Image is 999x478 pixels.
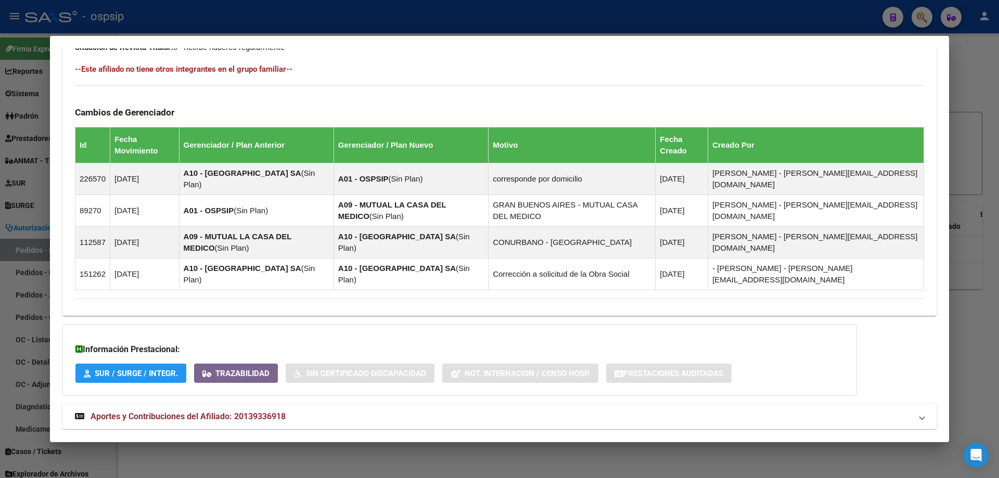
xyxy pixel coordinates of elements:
td: [DATE] [656,163,708,195]
span: SUR / SURGE / INTEGR. [95,369,178,378]
td: [PERSON_NAME] - [PERSON_NAME][EMAIL_ADDRESS][DOMAIN_NAME] [708,227,924,259]
strong: A10 - [GEOGRAPHIC_DATA] SA [338,232,456,241]
td: ( ) [179,227,334,259]
td: 151262 [75,259,110,290]
strong: A01 - OSPSIP [184,206,234,215]
td: - [PERSON_NAME] - [PERSON_NAME][EMAIL_ADDRESS][DOMAIN_NAME] [708,259,924,290]
td: [DATE] [110,163,180,195]
h3: Información Prestacional: [75,343,844,356]
td: corresponde por domicilio [489,163,656,195]
span: Not. Internacion / Censo Hosp. [465,369,590,378]
td: Corrección a solicitud de la Obra Social [489,259,656,290]
span: Sin Plan [236,206,265,215]
th: Gerenciador / Plan Anterior [179,127,334,163]
td: CONURBANO - [GEOGRAPHIC_DATA] [489,227,656,259]
td: ( ) [179,163,334,195]
strong: A09 - MUTUAL LA CASA DEL MEDICO [184,232,292,252]
th: Id [75,127,110,163]
td: [DATE] [110,227,180,259]
span: Prestaciones Auditadas [623,369,723,378]
th: Fecha Movimiento [110,127,180,163]
th: Fecha Creado [656,127,708,163]
strong: A10 - [GEOGRAPHIC_DATA] SA [184,264,301,273]
span: Sin Plan [372,212,401,221]
strong: A10 - [GEOGRAPHIC_DATA] SA [184,169,301,177]
button: SUR / SURGE / INTEGR. [75,364,186,383]
button: Trazabilidad [194,364,278,383]
td: ( ) [334,163,488,195]
td: ( ) [179,259,334,290]
td: [PERSON_NAME] - [PERSON_NAME][EMAIL_ADDRESS][DOMAIN_NAME] [708,163,924,195]
span: Trazabilidad [215,369,270,378]
td: [DATE] [110,195,180,227]
td: ( ) [179,195,334,227]
h4: --Este afiliado no tiene otros integrantes en el grupo familiar-- [75,63,924,75]
th: Creado Por [708,127,924,163]
th: Motivo [489,127,656,163]
button: Prestaciones Auditadas [606,364,732,383]
h3: Cambios de Gerenciador [75,107,924,118]
mat-expansion-panel-header: Aportes y Contribuciones del Afiliado: 20139336918 [62,404,937,429]
span: Sin Certificado Discapacidad [306,369,426,378]
strong: A01 - OSPSIP [338,174,389,183]
div: Open Intercom Messenger [964,443,989,468]
button: Sin Certificado Discapacidad [286,364,434,383]
td: [DATE] [656,259,708,290]
td: ( ) [334,227,488,259]
td: [PERSON_NAME] - [PERSON_NAME][EMAIL_ADDRESS][DOMAIN_NAME] [708,195,924,227]
td: GRAN BUENOS AIRES - MUTUAL CASA DEL MEDICO [489,195,656,227]
span: Sin Plan [217,243,247,252]
span: Aportes y Contribuciones del Afiliado: 20139336918 [91,411,286,421]
td: [DATE] [656,195,708,227]
td: [DATE] [656,227,708,259]
td: ( ) [334,195,488,227]
th: Gerenciador / Plan Nuevo [334,127,488,163]
td: 226570 [75,163,110,195]
button: Not. Internacion / Censo Hosp. [442,364,598,383]
td: [DATE] [110,259,180,290]
td: 112587 [75,227,110,259]
strong: A09 - MUTUAL LA CASA DEL MEDICO [338,200,446,221]
td: ( ) [334,259,488,290]
span: Sin Plan [391,174,420,183]
td: 89270 [75,195,110,227]
strong: A10 - [GEOGRAPHIC_DATA] SA [338,264,456,273]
